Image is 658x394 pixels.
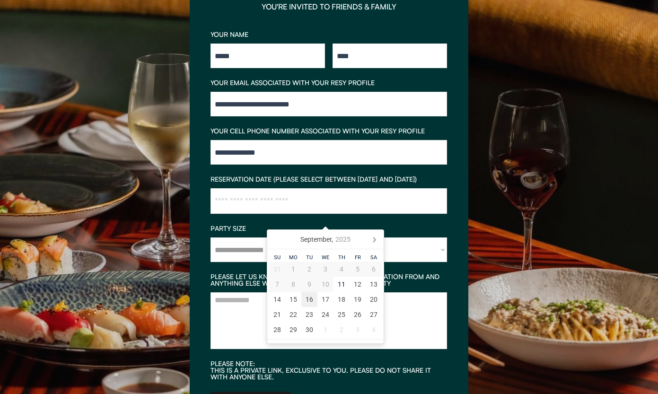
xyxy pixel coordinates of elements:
[285,292,301,307] div: 15
[333,322,350,337] div: 2
[285,307,301,322] div: 22
[269,277,285,292] div: 7
[366,292,382,307] div: 20
[317,307,333,322] div: 24
[335,236,351,243] i: 2025
[211,79,447,86] div: YOUR EMAIL ASSOCIATED WITH YOUR RESY PROFILE
[366,255,382,260] div: Sa
[350,262,366,277] div: 5
[285,262,301,277] div: 1
[317,292,333,307] div: 17
[317,262,333,277] div: 3
[301,262,317,277] div: 2
[333,307,350,322] div: 25
[301,277,317,292] div: 9
[301,292,317,307] div: 16
[211,31,447,38] div: YOUR NAME
[285,277,301,292] div: 8
[350,307,366,322] div: 26
[317,322,333,337] div: 1
[301,255,317,260] div: Tu
[269,307,285,322] div: 21
[333,255,350,260] div: Th
[211,225,447,232] div: PARTY SIZE
[333,277,350,292] div: 11
[285,322,301,337] div: 29
[366,307,382,322] div: 27
[350,292,366,307] div: 19
[350,322,366,337] div: 3
[350,277,366,292] div: 12
[297,232,354,247] div: September,
[333,292,350,307] div: 18
[211,360,447,380] div: PLEASE NOTE: THIS IS A PRIVATE LINK, EXCLUSIVE TO YOU. PLEASE DO NOT SHARE IT WITH ANYONE ELSE.
[301,307,317,322] div: 23
[211,128,447,134] div: YOUR CELL PHONE NUMBER ASSOCIATED WITH YOUR RESY PROFILE
[211,273,447,287] div: PLEASE LET US KNOW WHO YOU RECEIVED YOUR INVITATION FROM AND ANYTHING ELSE WE NEED TO KNOW ABOUT ...
[301,322,317,337] div: 30
[269,322,285,337] div: 28
[366,277,382,292] div: 13
[211,176,447,183] div: RESERVATION DATE (PLEASE SELECT BETWEEN [DATE] AND [DATE])
[269,292,285,307] div: 14
[350,255,366,260] div: Fr
[317,277,333,292] div: 10
[366,322,382,337] div: 4
[262,3,396,10] div: YOU'RE INVITED TO FRIENDS & FAMILY
[366,262,382,277] div: 6
[269,262,285,277] div: 31
[269,255,285,260] div: Su
[333,262,350,277] div: 4
[317,255,333,260] div: We
[285,255,301,260] div: Mo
